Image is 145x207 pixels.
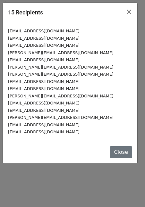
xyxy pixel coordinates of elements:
[121,3,137,21] button: Close
[8,129,80,134] small: [EMAIL_ADDRESS][DOMAIN_NAME]
[8,65,114,70] small: [PERSON_NAME][EMAIL_ADDRESS][DOMAIN_NAME]
[8,50,114,55] small: [PERSON_NAME][EMAIL_ADDRESS][DOMAIN_NAME]
[8,115,114,120] small: [PERSON_NAME][EMAIL_ADDRESS][DOMAIN_NAME]
[8,94,114,98] small: [PERSON_NAME][EMAIL_ADDRESS][DOMAIN_NAME]
[8,86,80,91] small: [EMAIL_ADDRESS][DOMAIN_NAME]
[8,79,80,84] small: [EMAIL_ADDRESS][DOMAIN_NAME]
[110,146,132,158] button: Close
[8,29,80,33] small: [EMAIL_ADDRESS][DOMAIN_NAME]
[8,57,80,62] small: [EMAIL_ADDRESS][DOMAIN_NAME]
[8,36,80,41] small: [EMAIL_ADDRESS][DOMAIN_NAME]
[126,7,132,16] span: ×
[8,122,80,127] small: [EMAIL_ADDRESS][DOMAIN_NAME]
[8,101,80,105] small: [EMAIL_ADDRESS][DOMAIN_NAME]
[113,176,145,207] iframe: Chat Widget
[8,72,114,77] small: [PERSON_NAME][EMAIL_ADDRESS][DOMAIN_NAME]
[8,108,80,113] small: [EMAIL_ADDRESS][DOMAIN_NAME]
[8,43,80,48] small: [EMAIL_ADDRESS][DOMAIN_NAME]
[8,8,43,17] h5: 15 Recipients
